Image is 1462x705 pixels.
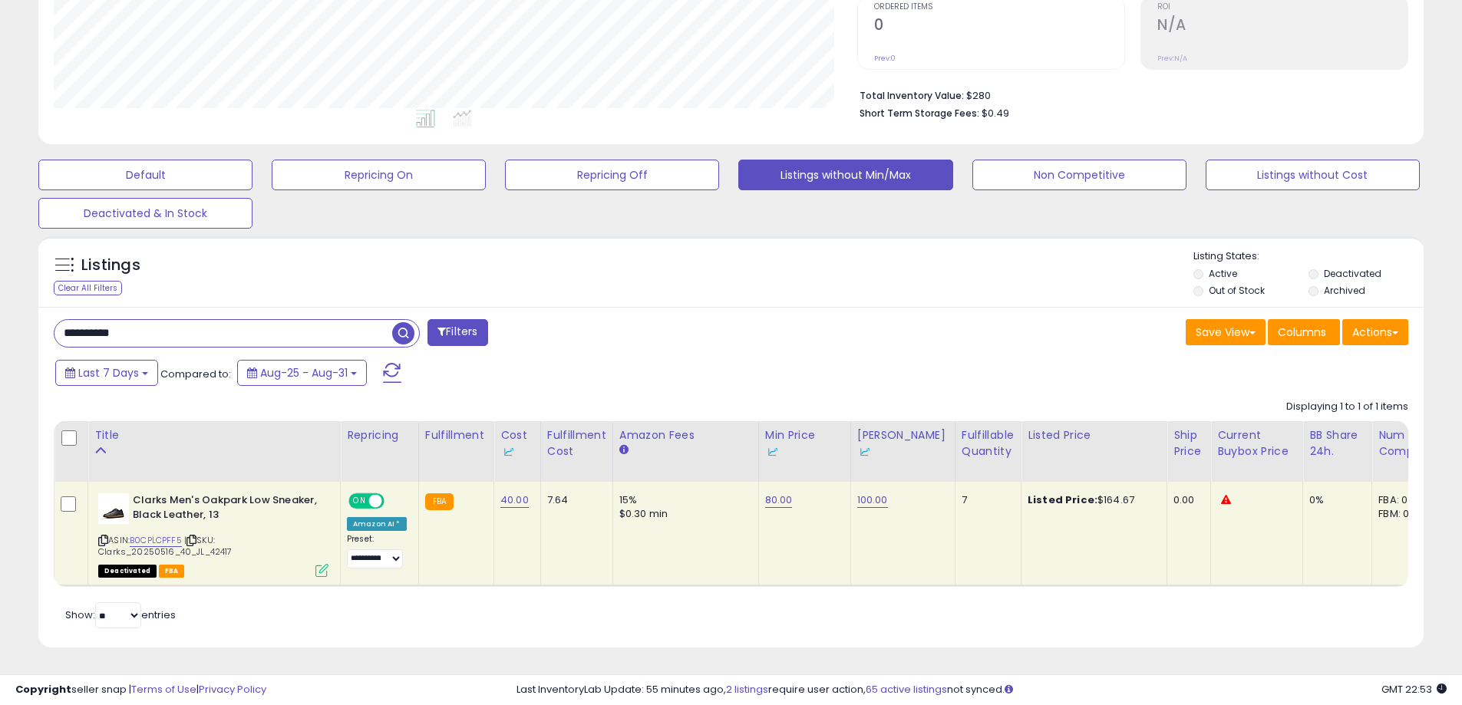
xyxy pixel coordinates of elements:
div: Some or all of the values in this column are provided from Inventory Lab. [500,443,534,460]
a: 65 active listings [866,682,947,697]
button: Columns [1268,319,1340,345]
h2: N/A [1157,16,1408,37]
span: ROI [1157,3,1408,12]
a: Terms of Use [131,682,196,697]
span: Ordered Items [874,3,1124,12]
div: $0.30 min [619,507,747,521]
div: FBA: 0 [1378,493,1429,507]
img: 319nqKEb8OL._SL40_.jpg [98,493,129,524]
div: Min Price [765,427,844,460]
div: Fulfillment Cost [547,427,606,460]
div: $164.67 [1028,493,1155,507]
a: B0CPLCPFF5 [130,534,182,547]
label: Active [1209,267,1237,280]
button: Repricing Off [505,160,719,190]
a: 80.00 [765,493,793,508]
b: Total Inventory Value: [860,89,964,102]
button: Repricing On [272,160,486,190]
div: 0% [1309,493,1360,507]
div: Num of Comp. [1378,427,1434,460]
div: ASIN: [98,493,328,575]
div: Cost [500,427,534,460]
button: Save View [1186,319,1266,345]
span: Compared to: [160,367,231,381]
b: Listed Price: [1028,493,1097,507]
span: All listings that are unavailable for purchase on Amazon for any reason other than out-of-stock [98,565,157,578]
a: Privacy Policy [199,682,266,697]
div: Listed Price [1028,427,1160,443]
span: Aug-25 - Aug-31 [260,365,348,381]
small: Prev: 0 [874,54,896,63]
img: InventoryLab Logo [857,444,873,460]
div: Repricing [347,427,412,443]
div: Ship Price [1173,427,1204,460]
small: FBA [425,493,454,510]
span: ON [350,495,369,508]
button: Aug-25 - Aug-31 [237,360,367,386]
strong: Copyright [15,682,71,697]
div: Last InventoryLab Update: 55 minutes ago, require user action, not synced. [516,683,1447,697]
div: Some or all of the values in this column are provided from Inventory Lab. [857,443,949,460]
div: Some or all of the values in this column are provided from Inventory Lab. [765,443,844,460]
button: Deactivated & In Stock [38,198,252,229]
div: FBM: 0 [1378,507,1429,521]
span: $0.49 [982,106,1009,120]
img: InventoryLab Logo [765,444,781,460]
span: | SKU: Clarks_20250516_40_JL_42417 [98,534,233,557]
span: Show: entries [65,608,176,622]
div: 7 [962,493,1009,507]
h2: 0 [874,16,1124,37]
img: InventoryLab Logo [500,444,516,460]
b: Clarks Men's Oakpark Low Sneaker, Black Leather, 13 [133,493,319,525]
div: 0.00 [1173,493,1199,507]
div: Preset: [347,534,407,568]
label: Out of Stock [1209,284,1265,297]
div: 15% [619,493,747,507]
div: seller snap | | [15,683,266,697]
div: Amazon AI * [347,517,407,531]
span: FBA [159,565,185,578]
button: Filters [427,319,487,346]
div: [PERSON_NAME] [857,427,949,460]
div: 7.64 [547,493,601,507]
div: Current Buybox Price [1217,427,1296,460]
button: Actions [1342,319,1408,345]
label: Archived [1324,284,1365,297]
div: Fulfillment [425,427,487,443]
button: Default [38,160,252,190]
div: Title [94,427,334,443]
span: Last 7 Days [78,365,139,381]
b: Short Term Storage Fees: [860,107,979,120]
button: Non Competitive [972,160,1186,190]
a: 40.00 [500,493,529,508]
span: OFF [382,495,407,508]
li: $280 [860,85,1397,104]
span: Columns [1278,324,1326,340]
div: Amazon Fees [619,427,752,443]
label: Deactivated [1324,267,1381,280]
button: Listings without Min/Max [738,160,952,190]
h5: Listings [81,255,140,276]
button: Last 7 Days [55,360,158,386]
a: 2 listings [726,682,768,697]
div: BB Share 24h. [1309,427,1365,460]
small: Amazon Fees. [619,443,629,457]
div: Fulfillable Quantity [962,427,1015,460]
div: Clear All Filters [54,281,122,295]
div: Displaying 1 to 1 of 1 items [1286,400,1408,414]
span: 2025-09-8 22:53 GMT [1381,682,1447,697]
a: 100.00 [857,493,888,508]
p: Listing States: [1193,249,1424,264]
button: Listings without Cost [1206,160,1420,190]
small: Prev: N/A [1157,54,1187,63]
